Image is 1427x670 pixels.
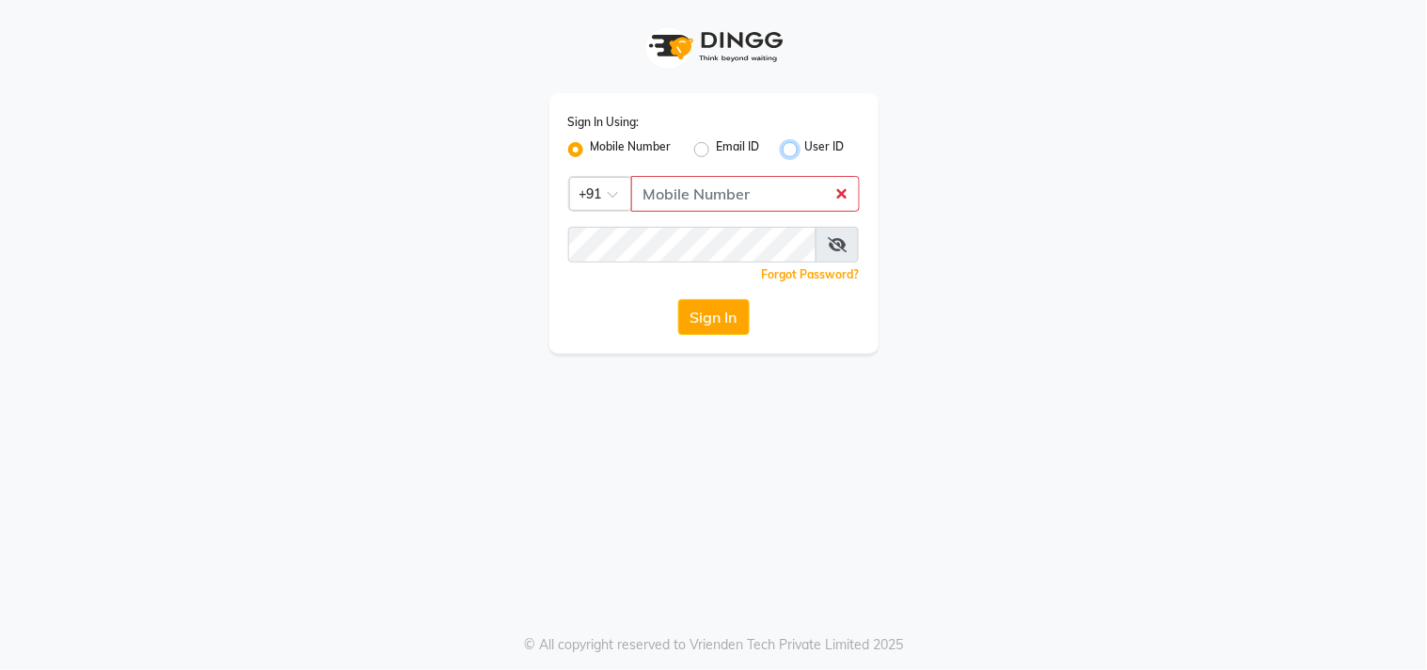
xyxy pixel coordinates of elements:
[568,114,640,131] label: Sign In Using:
[639,19,789,74] img: logo1.svg
[805,138,845,161] label: User ID
[591,138,672,161] label: Mobile Number
[717,138,760,161] label: Email ID
[568,227,817,263] input: Username
[762,267,860,281] a: Forgot Password?
[631,176,860,212] input: Username
[678,299,750,335] button: Sign In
